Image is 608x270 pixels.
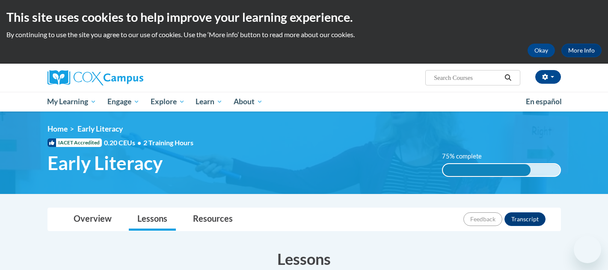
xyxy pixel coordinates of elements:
[42,92,102,112] a: My Learning
[442,152,491,161] label: 75% complete
[433,73,501,83] input: Search Courses
[526,97,562,106] span: En español
[6,30,602,39] p: By continuing to use the site you agree to our use of cookies. Use the ‘More info’ button to read...
[6,9,602,26] h2: This site uses cookies to help improve your learning experience.
[65,208,120,231] a: Overview
[574,236,601,263] iframe: Button to launch messaging window
[102,92,145,112] a: Engage
[501,73,514,83] button: Search
[196,97,222,107] span: Learn
[47,138,102,147] span: IACET Accredited
[47,70,210,85] a: Cox Campus
[520,93,567,111] a: En español
[107,97,139,107] span: Engage
[143,138,193,147] span: 2 Training Hours
[104,138,143,147] span: 0.20 CEUs
[129,208,176,231] a: Lessons
[47,124,68,133] a: Home
[228,92,268,112] a: About
[504,212,546,226] button: Transcript
[528,44,555,57] button: Okay
[234,97,263,107] span: About
[77,124,123,133] span: Early Literacy
[190,92,228,112] a: Learn
[561,44,602,57] a: More Info
[184,208,241,231] a: Resources
[47,152,163,174] span: Early Literacy
[35,92,574,112] div: Main menu
[535,70,561,84] button: Account Settings
[145,92,190,112] a: Explore
[443,164,531,176] div: 75% complete
[47,248,561,270] h3: Lessons
[151,97,185,107] span: Explore
[47,97,96,107] span: My Learning
[463,212,502,226] button: Feedback
[137,138,141,147] span: •
[47,70,143,85] img: Cox Campus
